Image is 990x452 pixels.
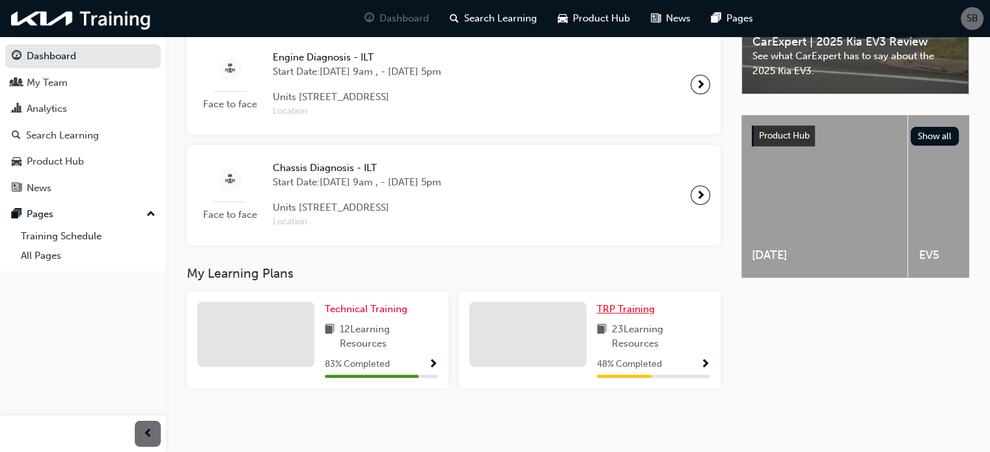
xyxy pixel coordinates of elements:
[612,322,710,351] span: 23 Learning Resources
[752,126,959,146] a: Product HubShow all
[197,207,262,222] span: Face to face
[597,303,655,315] span: TRP Training
[364,10,374,27] span: guage-icon
[439,5,547,32] a: search-iconSearch Learning
[273,175,441,190] span: Start Date: [DATE] 9am , - [DATE] 5pm
[5,202,161,226] button: Pages
[597,357,662,372] span: 48 % Completed
[197,155,710,235] a: Face to faceChassis Diagnosis - ILTStart Date:[DATE] 9am , - [DATE] 5pmUnits [STREET_ADDRESS]Loca...
[640,5,701,32] a: news-iconNews
[27,154,84,169] div: Product Hub
[379,11,429,26] span: Dashboard
[16,226,161,246] a: Training Schedule
[273,104,441,119] span: Location
[752,49,958,78] span: See what CarExpert has to say about the 2025 Kia EV3.
[273,161,441,176] span: Chassis Diagnosis - ILT
[696,75,706,94] span: next-icon
[12,103,21,115] span: chart-icon
[701,5,763,32] a: pages-iconPages
[12,183,21,194] span: news-icon
[27,207,53,222] div: Pages
[573,11,630,26] span: Product Hub
[26,128,99,143] div: Search Learning
[711,10,721,27] span: pages-icon
[726,11,753,26] span: Pages
[741,115,907,278] a: [DATE]
[354,5,439,32] a: guage-iconDashboard
[143,426,153,442] span: prev-icon
[12,130,21,142] span: search-icon
[146,206,156,223] span: up-icon
[5,176,161,200] a: News
[273,215,441,230] span: Location
[666,11,691,26] span: News
[325,303,407,315] span: Technical Training
[187,266,721,281] h3: My Learning Plans
[759,130,810,141] span: Product Hub
[27,181,51,196] div: News
[700,359,710,371] span: Show Progress
[5,150,161,174] a: Product Hub
[12,156,21,168] span: car-icon
[428,359,438,371] span: Show Progress
[547,5,640,32] a: car-iconProduct Hub
[225,172,235,188] span: sessionType_FACE_TO_FACE-icon
[5,71,161,95] a: My Team
[325,357,390,372] span: 83 % Completed
[273,200,441,215] span: Units [STREET_ADDRESS]
[597,322,607,351] span: book-icon
[12,51,21,62] span: guage-icon
[961,7,983,30] button: SB
[651,10,661,27] span: news-icon
[12,209,21,220] span: pages-icon
[450,10,459,27] span: search-icon
[558,10,568,27] span: car-icon
[911,127,959,146] button: Show all
[428,356,438,373] button: Show Progress
[7,5,156,32] img: kia-training
[700,356,710,373] button: Show Progress
[752,34,958,49] span: CarExpert | 2025 Kia EV3 Review
[5,124,161,148] a: Search Learning
[27,101,67,116] div: Analytics
[16,246,161,266] a: All Pages
[340,322,438,351] span: 12 Learning Resources
[696,186,706,204] span: next-icon
[225,61,235,77] span: sessionType_FACE_TO_FACE-icon
[12,77,21,89] span: people-icon
[5,44,161,68] a: Dashboard
[597,302,660,317] a: TRP Training
[752,248,897,263] span: [DATE]
[464,11,537,26] span: Search Learning
[5,42,161,202] button: DashboardMy TeamAnalyticsSearch LearningProduct HubNews
[325,322,335,351] span: book-icon
[967,11,978,26] span: SB
[197,97,262,112] span: Face to face
[197,45,710,124] a: Face to faceEngine Diagnosis - ILTStart Date:[DATE] 9am , - [DATE] 5pmUnits [STREET_ADDRESS]Location
[5,97,161,121] a: Analytics
[273,64,441,79] span: Start Date: [DATE] 9am , - [DATE] 5pm
[273,50,441,65] span: Engine Diagnosis - ILT
[325,302,413,317] a: Technical Training
[27,75,68,90] div: My Team
[273,90,441,105] span: Units [STREET_ADDRESS]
